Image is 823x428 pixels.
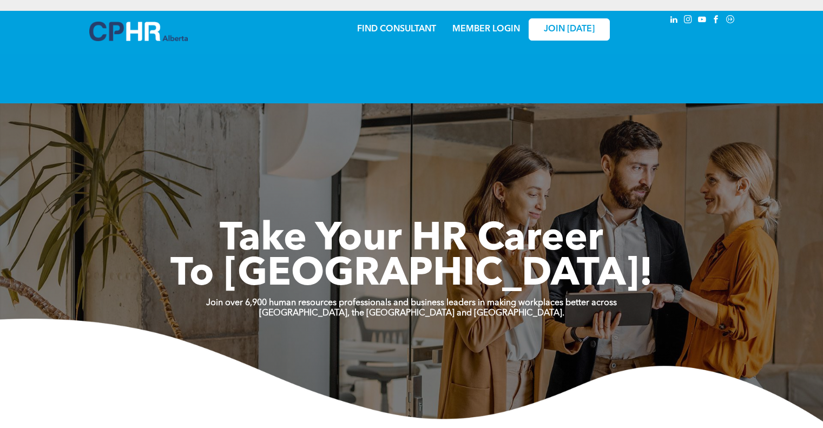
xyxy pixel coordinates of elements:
strong: [GEOGRAPHIC_DATA], the [GEOGRAPHIC_DATA] and [GEOGRAPHIC_DATA]. [259,309,564,318]
a: linkedin [668,14,680,28]
a: Social network [725,14,736,28]
a: JOIN [DATE] [529,18,610,41]
a: youtube [696,14,708,28]
strong: Join over 6,900 human resources professionals and business leaders in making workplaces better ac... [206,299,617,307]
span: JOIN [DATE] [544,24,595,35]
a: MEMBER LOGIN [452,25,520,34]
a: instagram [682,14,694,28]
a: FIND CONSULTANT [357,25,436,34]
img: A blue and white logo for cp alberta [89,22,188,41]
span: To [GEOGRAPHIC_DATA]! [170,255,653,294]
a: facebook [710,14,722,28]
span: Take Your HR Career [220,220,603,259]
